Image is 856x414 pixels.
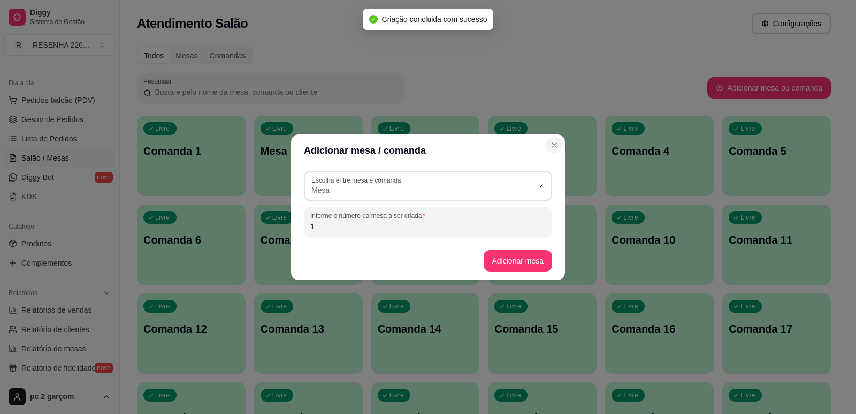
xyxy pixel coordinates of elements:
[484,250,553,272] button: Adicionar mesa
[311,176,404,185] label: Escolha entre mesa e comanda
[546,137,563,154] button: Close
[304,171,552,201] button: Escolha entre mesa e comandaMesa
[310,211,429,220] label: Informe o número da mesa a ser criada
[310,221,546,232] input: Informe o número da mesa a ser criada
[311,185,532,195] span: Mesa
[291,134,565,167] header: Adicionar mesa / comanda
[369,15,378,24] span: check-circle
[382,15,487,24] span: Criação concluida com sucesso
